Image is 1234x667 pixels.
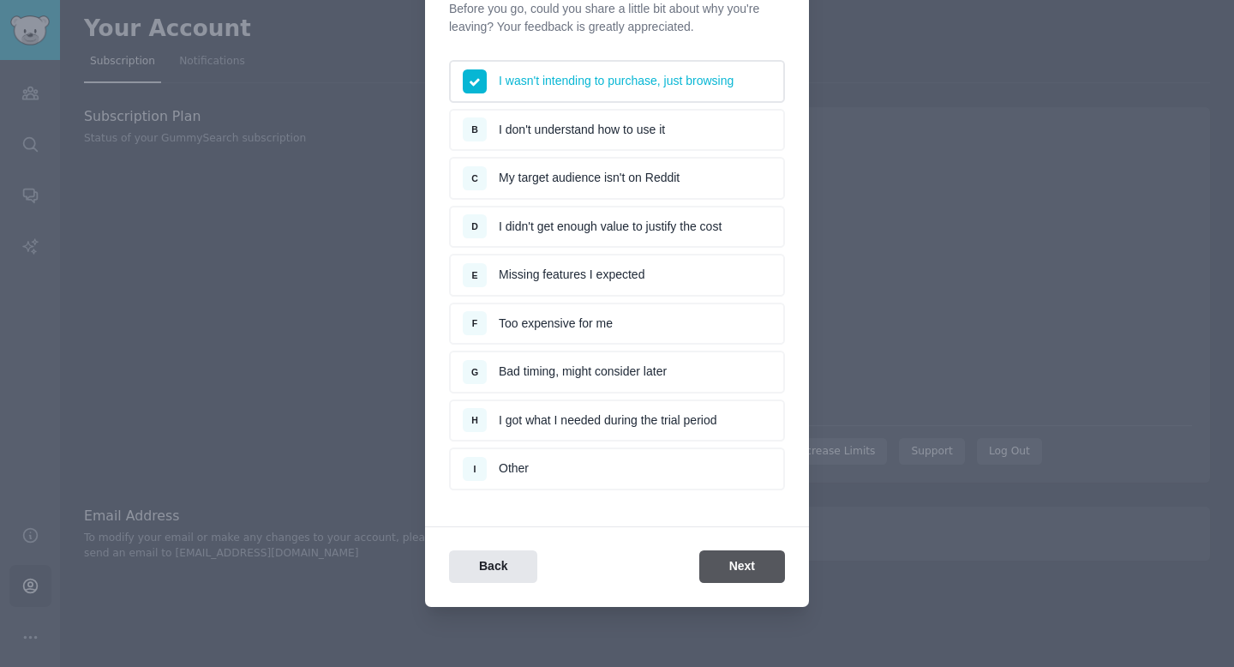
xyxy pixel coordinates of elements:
[471,367,478,377] span: G
[471,415,478,425] span: H
[471,221,478,231] span: D
[449,550,537,584] button: Back
[471,124,478,135] span: B
[471,270,477,280] span: E
[474,464,476,474] span: I
[471,173,478,183] span: C
[699,550,785,584] button: Next
[472,318,477,328] span: F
